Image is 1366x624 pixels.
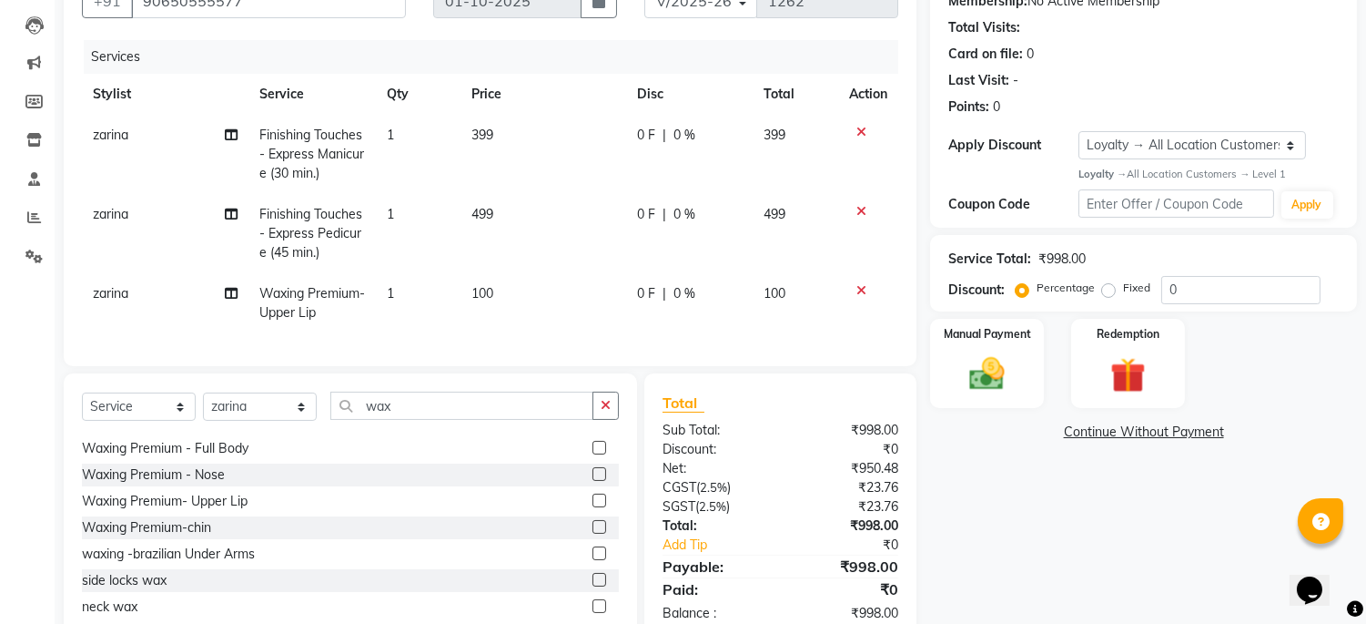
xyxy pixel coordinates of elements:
[663,284,666,303] span: |
[781,459,913,478] div: ₹950.48
[781,604,913,623] div: ₹998.00
[259,206,362,261] span: Finishing Touches - Express Pedicure (45 min.)
[1037,280,1095,296] label: Percentage
[1078,168,1127,180] strong: Loyalty →
[781,517,913,536] div: ₹998.00
[649,556,781,578] div: Payable:
[626,74,753,115] th: Disc
[948,250,1031,269] div: Service Total:
[649,421,781,440] div: Sub Total:
[330,392,593,420] input: Search or Scan
[1281,191,1333,219] button: Apply
[1013,71,1018,90] div: -
[84,40,912,74] div: Services
[93,127,128,143] span: zarina
[700,480,727,495] span: 2.5%
[387,285,394,302] span: 1
[663,205,666,224] span: |
[663,394,704,413] span: Total
[649,517,781,536] div: Total:
[753,74,839,115] th: Total
[993,97,1000,117] div: 0
[781,497,913,517] div: ₹23.76
[673,284,695,303] span: 0 %
[1290,551,1348,606] iframe: chat widget
[259,285,365,321] span: Waxing Premium- Upper Lip
[699,499,726,514] span: 2.5%
[82,598,137,617] div: neck wax
[764,127,785,143] span: 399
[663,479,696,496] span: CGST
[259,127,364,181] span: Finishing Touches - Express Manicure (30 min.)
[948,136,1078,155] div: Apply Discount
[376,74,460,115] th: Qty
[781,556,913,578] div: ₹998.00
[948,281,1005,300] div: Discount:
[637,126,655,145] span: 0 F
[82,545,255,564] div: waxing -brazilian Under Arms
[1078,167,1339,182] div: All Location Customers → Level 1
[387,206,394,222] span: 1
[649,604,781,623] div: Balance :
[781,578,913,600] div: ₹0
[1038,250,1086,269] div: ₹998.00
[93,285,128,302] span: zarina
[764,285,785,302] span: 100
[248,74,376,115] th: Service
[637,284,655,303] span: 0 F
[1099,353,1157,398] img: _gift.svg
[649,478,781,497] div: ( )
[471,285,493,302] span: 100
[663,126,666,145] span: |
[471,127,493,143] span: 399
[948,18,1020,37] div: Total Visits:
[781,478,913,497] div: ₹23.76
[958,353,1016,394] img: _cash.svg
[1027,45,1034,64] div: 0
[649,497,781,517] div: ( )
[82,492,248,511] div: Waxing Premium- Upper Lip
[948,45,1023,64] div: Card on file:
[673,205,695,224] span: 0 %
[387,127,394,143] span: 1
[764,206,785,222] span: 499
[471,206,493,222] span: 499
[781,421,913,440] div: ₹998.00
[82,518,211,537] div: Waxing Premium-chin
[93,206,128,222] span: zarina
[838,74,898,115] th: Action
[934,423,1353,442] a: Continue Without Payment
[649,440,781,459] div: Discount:
[948,71,1009,90] div: Last Visit:
[649,536,803,555] a: Add Tip
[1078,189,1273,218] input: Enter Offer / Coupon Code
[673,126,695,145] span: 0 %
[1123,280,1150,296] label: Fixed
[944,326,1031,343] label: Manual Payment
[637,205,655,224] span: 0 F
[663,498,695,515] span: SGST
[82,465,225,485] div: Waxing Premium - Nose
[649,459,781,478] div: Net:
[803,536,913,555] div: ₹0
[948,195,1078,214] div: Coupon Code
[82,571,167,590] div: side locks wax
[781,440,913,459] div: ₹0
[948,97,989,117] div: Points:
[460,74,626,115] th: Price
[82,439,248,458] div: Waxing Premium - Full Body
[649,578,781,600] div: Paid:
[1097,326,1159,343] label: Redemption
[82,74,248,115] th: Stylist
